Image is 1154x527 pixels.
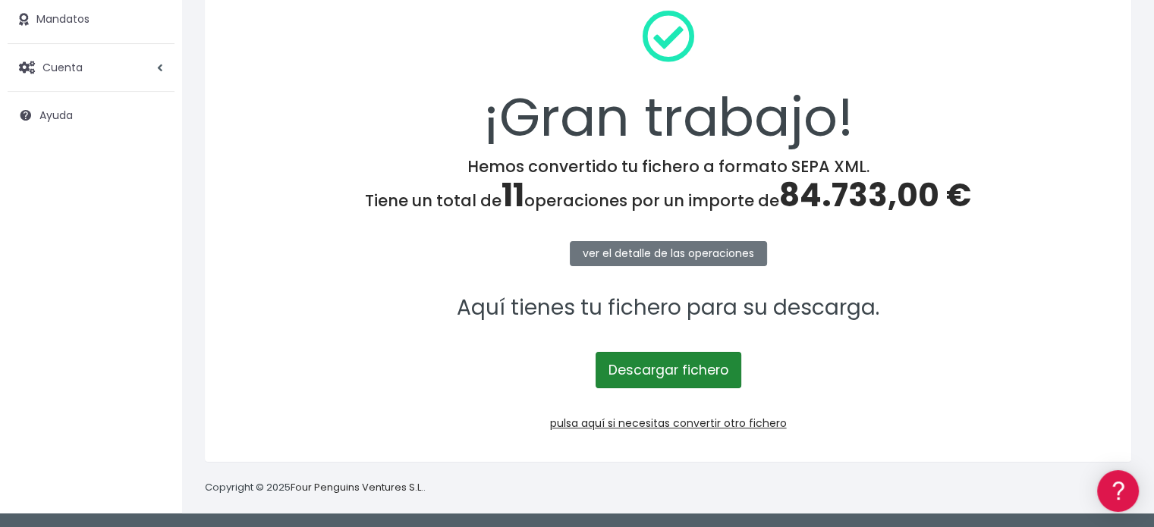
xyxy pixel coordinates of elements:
a: General [15,325,288,349]
a: pulsa aquí si necesitas convertir otro fichero [550,416,787,431]
span: Ayuda [39,108,73,123]
a: Problemas habituales [15,215,288,239]
a: Ayuda [8,99,175,131]
span: Cuenta [42,59,83,74]
a: Cuenta [8,52,175,83]
div: Programadores [15,364,288,378]
a: POWERED BY ENCHANT [209,437,292,451]
a: Perfiles de empresas [15,262,288,286]
a: Videotutoriales [15,239,288,262]
span: 11 [502,173,524,218]
a: Four Penguins Ventures S.L. [291,480,423,494]
span: 84.733,00 € [779,173,971,218]
a: Información general [15,129,288,152]
div: Facturación [15,301,288,315]
a: API [15,387,288,411]
button: Contáctanos [15,406,288,432]
p: Aquí tienes tu fichero para su descarga. [225,291,1112,325]
a: ver el detalle de las operaciones [570,241,767,266]
a: Descargar fichero [596,352,741,388]
div: Convertir ficheros [15,168,288,182]
p: Copyright © 2025 . [205,480,426,496]
a: Formatos [15,192,288,215]
div: Información general [15,105,288,120]
h4: Hemos convertido tu fichero a formato SEPA XML. Tiene un total de operaciones por un importe de [225,157,1112,215]
a: Mandatos [8,4,175,36]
